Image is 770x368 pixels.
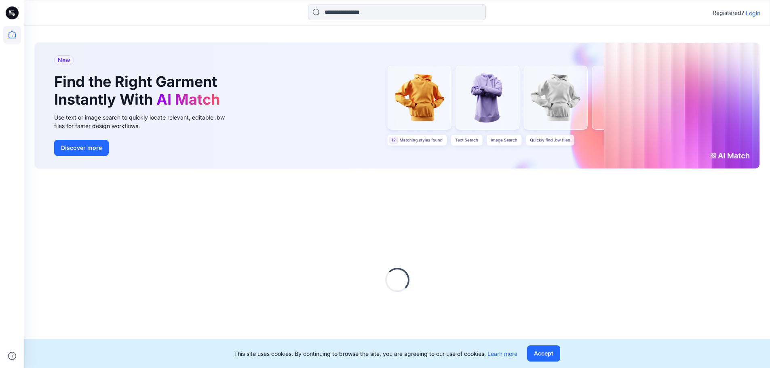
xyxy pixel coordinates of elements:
div: Use text or image search to quickly locate relevant, editable .bw files for faster design workflows. [54,113,236,130]
p: This site uses cookies. By continuing to browse the site, you are agreeing to our use of cookies. [234,349,517,358]
p: Login [746,9,760,17]
p: Registered? [713,8,744,18]
h1: Find the Right Garment Instantly With [54,73,224,108]
a: Learn more [487,350,517,357]
span: New [58,55,70,65]
button: Discover more [54,140,109,156]
span: AI Match [156,90,220,108]
button: Accept [527,345,560,362]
